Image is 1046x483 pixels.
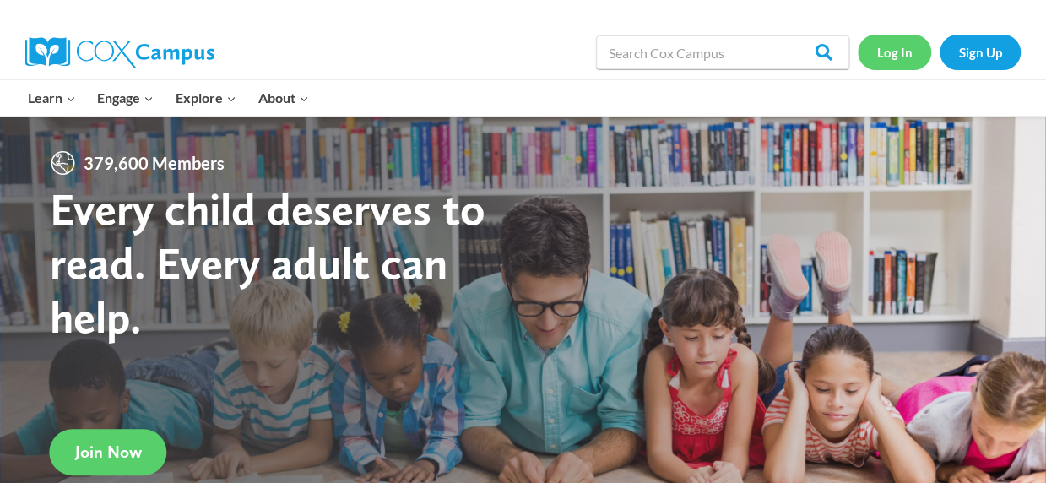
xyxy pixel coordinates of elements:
nav: Primary Navigation [17,80,319,116]
a: Join Now [50,429,167,475]
button: Child menu of Explore [165,80,247,116]
button: Child menu of About [247,80,320,116]
nav: Secondary Navigation [858,35,1021,69]
span: 379,600 Members [77,149,231,176]
button: Child menu of Learn [17,80,87,116]
a: Sign Up [940,35,1021,69]
button: Child menu of Engage [87,80,165,116]
strong: Every child deserves to read. Every adult can help. [50,182,485,343]
img: Cox Campus [25,37,214,68]
input: Search Cox Campus [596,35,849,69]
span: Join Now [75,442,142,462]
a: Log In [858,35,931,69]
